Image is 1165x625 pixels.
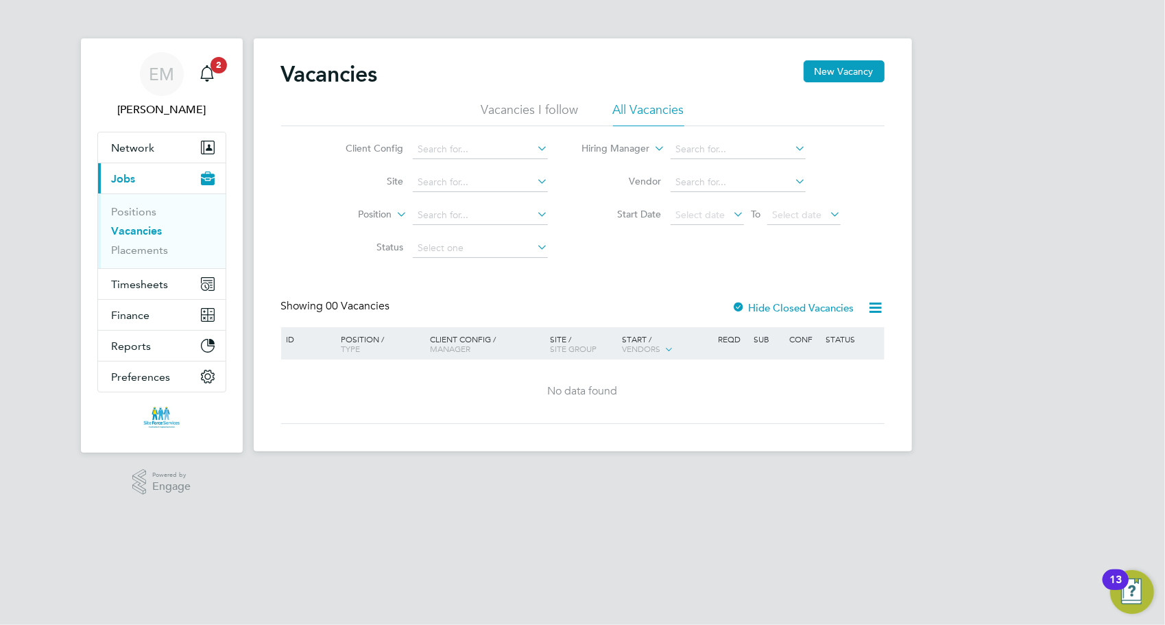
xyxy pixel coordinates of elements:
[622,343,660,354] span: Vendors
[550,343,597,354] span: Site Group
[98,193,226,268] div: Jobs
[98,269,226,299] button: Timesheets
[313,208,392,222] label: Position
[675,209,725,221] span: Select date
[152,469,191,481] span: Powered by
[98,163,226,193] button: Jobs
[281,299,393,314] div: Showing
[772,209,821,221] span: Select date
[413,140,548,159] input: Search for...
[97,406,226,428] a: Go to home page
[324,142,403,154] label: Client Config
[81,38,243,453] nav: Main navigation
[193,52,221,96] a: 2
[211,57,227,73] span: 2
[97,102,226,118] span: Eliza McCallum
[112,278,169,291] span: Timesheets
[112,141,155,154] span: Network
[132,469,191,495] a: Powered byEngage
[112,224,163,237] a: Vacancies
[618,327,714,362] div: Start /
[822,327,882,351] div: Status
[582,175,661,187] label: Vendor
[671,140,806,159] input: Search for...
[283,384,882,399] div: No data found
[112,340,152,353] span: Reports
[481,102,579,126] li: Vacancies I follow
[413,239,548,258] input: Select one
[413,173,548,192] input: Search for...
[582,208,661,220] label: Start Date
[98,331,226,361] button: Reports
[112,172,136,185] span: Jobs
[571,142,649,156] label: Hiring Manager
[341,343,360,354] span: Type
[430,343,470,354] span: Manager
[97,52,226,118] a: EM[PERSON_NAME]
[112,205,157,218] a: Positions
[142,406,180,428] img: siteforceservices-logo-retina.png
[112,244,169,257] a: Placements
[613,102,684,126] li: All Vacancies
[331,327,427,360] div: Position /
[149,65,174,83] span: EM
[714,327,750,351] div: Reqd
[98,132,226,163] button: Network
[732,301,854,314] label: Hide Closed Vacancies
[750,327,786,351] div: Sub
[112,309,150,322] span: Finance
[112,370,171,384] span: Preferences
[547,327,618,360] div: Site /
[326,299,390,313] span: 00 Vacancies
[786,327,822,351] div: Conf
[324,241,403,253] label: Status
[747,205,765,223] span: To
[324,175,403,187] label: Site
[804,60,885,82] button: New Vacancy
[152,481,191,493] span: Engage
[283,327,331,351] div: ID
[1110,570,1154,614] button: Open Resource Center, 13 new notifications
[671,173,806,192] input: Search for...
[427,327,547,360] div: Client Config /
[281,60,378,88] h2: Vacancies
[1109,580,1122,598] div: 13
[98,300,226,330] button: Finance
[98,362,226,392] button: Preferences
[413,206,548,225] input: Search for...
